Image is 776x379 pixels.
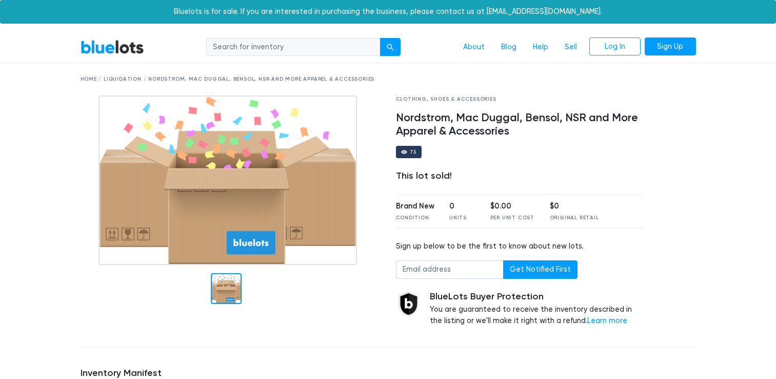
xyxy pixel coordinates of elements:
div: Clothing, Shoes & Accessories [396,96,644,103]
div: Brand New [396,201,434,212]
a: Help [525,37,556,57]
img: buyer_protection_shield-3b65640a83011c7d3ede35a8e5a80bfdfaa6a97447f0071c1475b91a4b0b3d01.png [396,291,422,317]
a: BlueLots [81,40,144,54]
div: Per Unit Cost [490,214,534,222]
a: Sign Up [645,37,696,56]
div: Home / Liquidation / Nordstrom, Mac Duggal, Bensol, NSR and More Apparel & Accessories [81,75,696,83]
div: 73 [410,149,417,155]
h5: Inventory Manifest [81,368,696,379]
h4: Nordstrom, Mac Duggal, Bensol, NSR and More Apparel & Accessories [396,111,644,138]
input: Email address [396,260,504,279]
input: Search for inventory [206,38,381,56]
a: Blog [493,37,525,57]
a: About [455,37,493,57]
h5: BlueLots Buyer Protection [430,291,644,302]
div: $0 [550,201,599,212]
div: You are guaranteed to receive the inventory described in the listing or we'll make it right with ... [430,291,644,327]
div: 0 [449,201,475,212]
div: $0.00 [490,201,534,212]
div: Units [449,214,475,222]
div: This lot sold! [396,170,644,182]
img: box_graphic.png [98,96,357,265]
div: Condition [396,214,434,222]
a: Log In [589,37,641,56]
button: Get Notified First [503,260,578,279]
div: Sign up below to be the first to know about new lots. [396,241,644,252]
a: Learn more [587,316,627,325]
div: Original Retail [550,214,599,222]
a: Sell [556,37,585,57]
